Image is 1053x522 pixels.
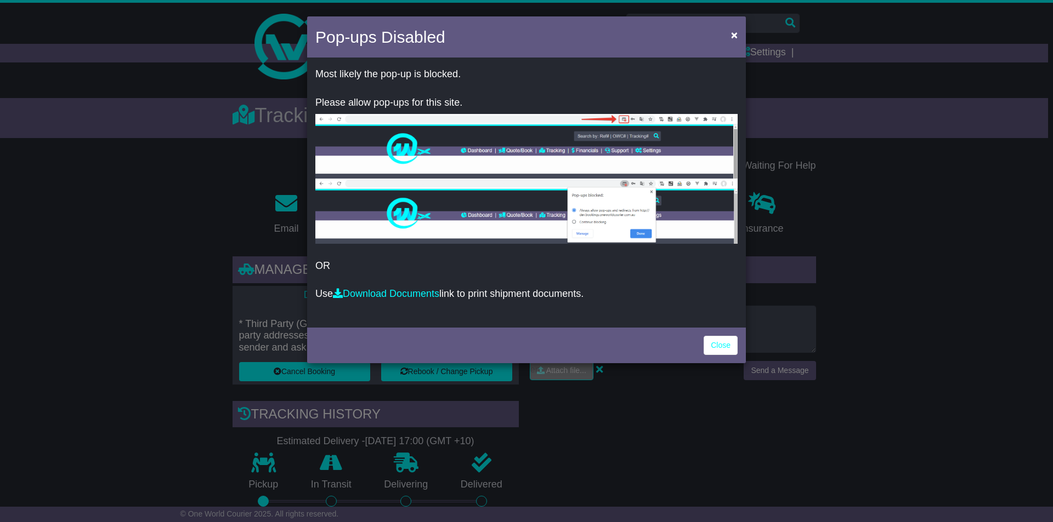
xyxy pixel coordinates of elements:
[307,60,746,325] div: OR
[315,288,738,300] p: Use link to print shipment documents.
[315,114,738,179] img: allow-popup-1.png
[333,288,439,299] a: Download Documents
[726,24,743,46] button: Close
[315,25,445,49] h4: Pop-ups Disabled
[731,28,738,41] span: ×
[704,336,738,355] a: Close
[315,179,738,244] img: allow-popup-2.png
[315,68,738,81] p: Most likely the pop-up is blocked.
[315,97,738,109] p: Please allow pop-ups for this site.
